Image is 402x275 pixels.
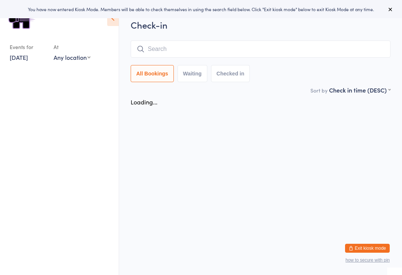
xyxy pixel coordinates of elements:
[54,53,90,61] div: Any location
[131,19,390,31] h2: Check-in
[178,65,207,82] button: Waiting
[54,41,90,53] div: At
[345,258,390,263] button: how to secure with pin
[7,6,35,33] img: Hooked Boxing & Fitness
[10,53,28,61] a: [DATE]
[10,41,46,53] div: Events for
[131,98,157,106] div: Loading...
[329,86,390,94] div: Check in time (DESC)
[131,41,390,58] input: Search
[310,87,328,94] label: Sort by
[12,6,390,12] div: You have now entered Kiosk Mode. Members will be able to check themselves in using the search fie...
[345,244,390,253] button: Exit kiosk mode
[211,65,250,82] button: Checked in
[131,65,174,82] button: All Bookings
